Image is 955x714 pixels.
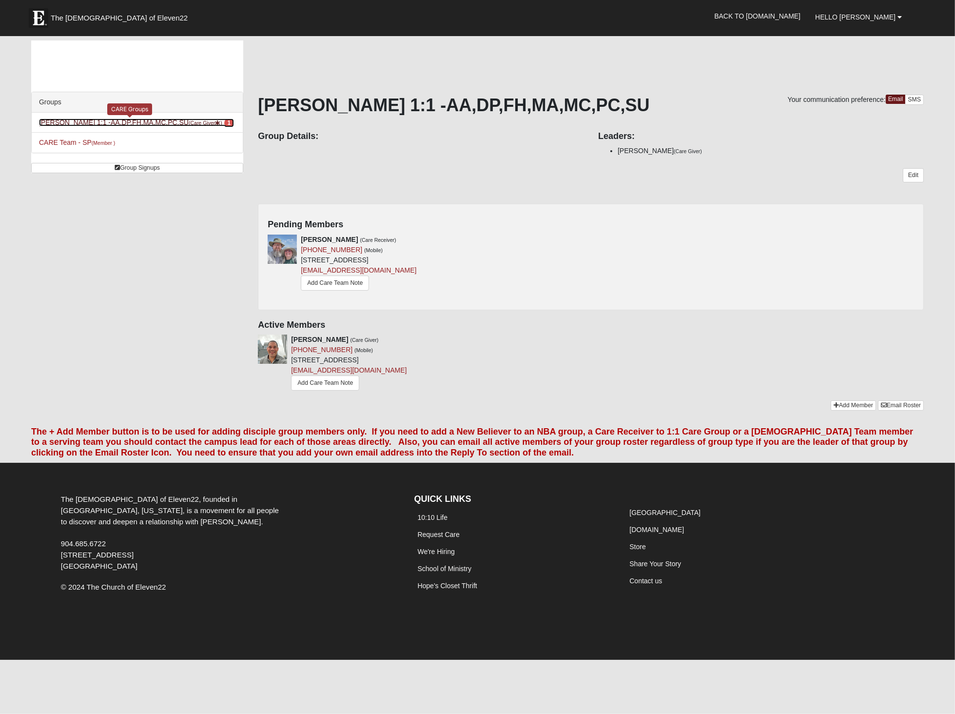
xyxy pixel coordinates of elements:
[291,336,348,343] strong: [PERSON_NAME]
[629,543,645,551] a: Store
[92,140,115,146] small: (Member )
[808,5,909,29] a: Hello [PERSON_NAME]
[39,139,115,146] a: CARE Team - SP(Member )
[414,494,612,505] h4: QUICK LINKS
[189,120,222,126] small: (Care Giver )
[268,219,914,230] h4: Pending Members
[364,247,383,253] small: (Mobile)
[61,562,137,570] span: [GEOGRAPHIC_DATA]
[224,119,234,127] span: number of pending members
[291,335,407,393] div: [STREET_ADDRESS]
[629,509,701,516] a: [GEOGRAPHIC_DATA]
[301,246,362,254] a: [PHONE_NUMBER]
[351,337,379,343] small: (Care Giver)
[301,235,416,293] div: [STREET_ADDRESS]
[418,548,455,555] a: We're Hiring
[258,320,924,331] h4: Active Members
[291,376,359,391] a: Add Care Team Note
[905,95,924,105] a: SMS
[903,168,924,182] a: Edit
[418,514,448,521] a: 10:10 Life
[32,92,243,113] div: Groups
[301,266,416,274] a: [EMAIL_ADDRESS][DOMAIN_NAME]
[707,4,808,28] a: Back to [DOMAIN_NAME]
[301,236,358,243] strong: [PERSON_NAME]
[629,526,684,534] a: [DOMAIN_NAME]
[301,276,369,291] a: Add Care Team Note
[107,103,152,115] div: CARE Groups
[24,3,219,28] a: The [DEMOGRAPHIC_DATA] of Eleven22
[51,13,188,23] span: The [DEMOGRAPHIC_DATA] of Eleven22
[258,131,584,142] h4: Group Details:
[291,346,352,354] a: [PHONE_NUMBER]
[831,400,876,411] a: Add Member
[54,494,289,572] div: The [DEMOGRAPHIC_DATA] of Eleven22, founded in [GEOGRAPHIC_DATA], [US_STATE], is a movement for a...
[418,565,471,573] a: School of Ministry
[61,583,166,591] span: © 2024 The Church of Eleven22
[360,237,396,243] small: (Care Receiver)
[418,531,460,538] a: Request Care
[674,148,702,154] small: (Care Giver)
[629,560,681,568] a: Share Your Story
[886,95,906,104] a: Email
[31,163,243,173] a: Group Signups
[418,582,477,590] a: Hope's Closet Thrift
[878,400,924,411] a: Email Roster
[291,366,407,374] a: [EMAIL_ADDRESS][DOMAIN_NAME]
[788,96,886,103] span: Your communication preference:
[31,427,913,457] font: The + Add Member button is to be used for adding disciple group members only. If you need to add ...
[29,8,48,28] img: Eleven22 logo
[258,95,924,116] h1: [PERSON_NAME] 1:1 -AA,DP,FH,MA,MC,PC,SU
[598,131,924,142] h4: Leaders:
[618,146,924,156] li: [PERSON_NAME]
[354,347,373,353] small: (Mobile)
[39,119,234,126] a: [PERSON_NAME] 1:1 -AA,DP,FH,MA,MC,PC,SU(Care Giver) 1
[815,13,896,21] span: Hello [PERSON_NAME]
[629,577,662,585] a: Contact us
